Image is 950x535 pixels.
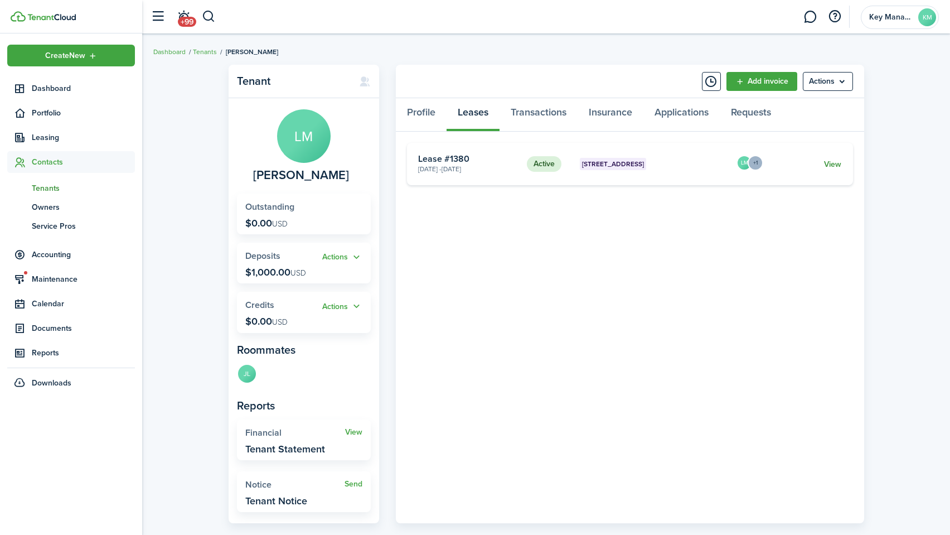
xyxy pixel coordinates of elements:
[322,300,362,313] button: Actions
[7,45,135,66] button: Open menu
[803,72,853,91] button: Open menu
[527,156,561,172] status: Active
[245,480,345,490] widget-stats-title: Notice
[245,298,274,311] span: Credits
[825,7,844,26] button: Open resource center
[237,364,257,386] a: JL
[153,47,186,57] a: Dashboard
[799,3,821,31] a: Messaging
[322,300,362,313] button: Open menu
[245,249,280,262] span: Deposits
[720,98,782,132] a: Requests
[345,480,362,489] a: Send
[178,17,196,27] span: +99
[32,298,135,310] span: Calendar
[32,132,135,143] span: Leasing
[27,14,76,21] img: TenantCloud
[245,428,345,438] widget-stats-title: Financial
[173,3,194,31] a: Notifications
[824,158,841,170] a: View
[147,6,168,27] button: Open sidebar
[290,267,306,279] span: USD
[7,78,135,99] a: Dashboard
[245,316,288,327] p: $0.00
[226,47,278,57] span: [PERSON_NAME]
[245,218,288,229] p: $0.00
[7,342,135,364] a: Reports
[277,109,331,163] avatar-text: LM
[245,267,306,278] p: $1,000.00
[32,273,135,285] span: Maintenance
[918,8,936,26] avatar-text: KM
[418,164,518,174] card-description: [DATE] - [DATE]
[245,495,307,507] widget-stats-description: Tenant Notice
[7,179,135,197] a: Tenants
[45,52,85,60] span: Create New
[237,397,371,414] panel-main-subtitle: Reports
[32,220,135,232] span: Service Pros
[7,216,135,235] a: Service Pros
[238,365,256,383] avatar-text: JL
[7,197,135,216] a: Owners
[245,444,325,455] widget-stats-description: Tenant Statement
[702,72,721,91] button: Timeline
[803,72,853,91] menu-btn: Actions
[193,47,217,57] a: Tenants
[726,72,797,91] a: Add invoice
[272,218,288,230] span: USD
[500,98,578,132] a: Transactions
[32,83,135,94] span: Dashboard
[418,154,518,164] card-title: Lease #1380
[237,75,348,88] panel-main-title: Tenant
[202,7,216,26] button: Search
[32,322,135,334] span: Documents
[245,200,294,213] span: Outstanding
[32,156,135,168] span: Contacts
[32,377,71,389] span: Downloads
[869,13,914,21] span: Key Management
[643,98,720,132] a: Applications
[322,251,362,264] button: Actions
[396,98,447,132] a: Profile
[32,107,135,119] span: Portfolio
[32,249,135,261] span: Accounting
[582,159,644,169] span: [STREET_ADDRESS]
[253,168,349,182] span: Lilian Marie Zarate
[345,428,362,437] a: View
[752,155,763,171] button: Open menu
[322,251,362,264] button: Open menu
[32,347,135,359] span: Reports
[272,316,288,328] span: USD
[32,182,135,194] span: Tenants
[748,155,763,171] menu-trigger: +1
[11,11,26,22] img: TenantCloud
[32,201,135,213] span: Owners
[237,341,371,358] panel-main-subtitle: Roommates
[578,98,643,132] a: Insurance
